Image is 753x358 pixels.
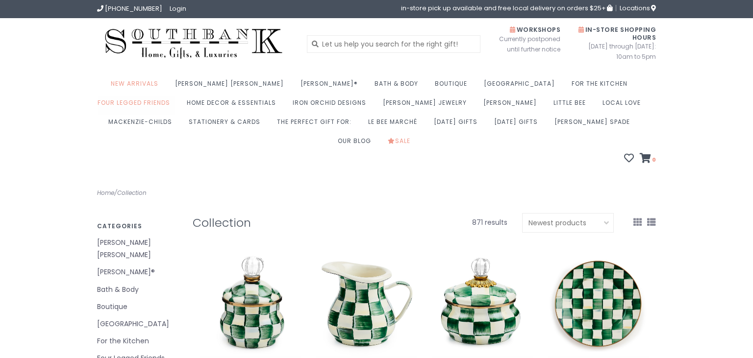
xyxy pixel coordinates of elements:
[338,134,376,153] a: Our Blog
[98,96,175,115] a: Four Legged Friends
[554,115,635,134] a: [PERSON_NAME] Spade
[375,77,423,96] a: Bath & Body
[105,4,162,13] span: [PHONE_NUMBER]
[301,77,363,96] a: [PERSON_NAME]®
[616,5,656,11] a: Locations
[401,5,612,11] span: in-store pick up available and free local delivery on orders $25+
[553,96,591,115] a: Little Bee
[435,77,472,96] a: Boutique
[434,115,482,134] a: [DATE] Gifts
[200,255,301,356] img: Emerald Check Lidded Sugar Bowl
[620,3,656,13] span: Locations
[170,4,186,13] a: Login
[97,25,290,62] img: Southbank Gift Company -- Home, Gifts, and Luxuries
[97,335,178,347] a: For the Kitchen
[316,255,417,356] img: Emerald Check Creamer
[388,134,415,153] a: Sale
[111,77,163,96] a: New Arrivals
[97,266,178,278] a: [PERSON_NAME]®
[97,318,178,330] a: [GEOGRAPHIC_DATA]
[487,34,560,54] span: Currently postponed until further notice
[640,154,656,164] a: 0
[368,115,422,134] a: Le Bee Marché
[494,115,543,134] a: [DATE] Gifts
[432,255,533,356] img: Emerald Check Squashed Pot
[97,284,178,296] a: Bath & Body
[175,77,289,96] a: [PERSON_NAME] [PERSON_NAME]
[307,35,481,53] input: Let us help you search for the right gift!
[575,41,656,62] span: [DATE] through [DATE]: 10am to 5pm
[97,237,178,261] a: [PERSON_NAME] [PERSON_NAME]
[483,96,542,115] a: [PERSON_NAME]
[572,77,632,96] a: For the Kitchen
[108,115,177,134] a: MacKenzie-Childs
[548,255,649,356] img: Emerald Check Dinner Plate
[602,96,646,115] a: Local Love
[90,188,376,198] div: /
[193,216,400,229] h1: Collection
[484,77,560,96] a: [GEOGRAPHIC_DATA]
[472,217,507,227] span: 871 results
[117,189,147,197] a: Collection
[97,189,114,197] a: Home
[293,96,371,115] a: Iron Orchid Designs
[383,96,472,115] a: [PERSON_NAME] Jewelry
[189,115,265,134] a: Stationery & Cards
[187,96,281,115] a: Home Decor & Essentials
[97,301,178,313] a: Boutique
[510,25,560,34] span: Workshops
[97,4,162,13] a: [PHONE_NUMBER]
[97,223,178,229] h3: Categories
[651,156,656,164] span: 0
[277,115,356,134] a: The perfect gift for:
[578,25,656,42] span: In-Store Shopping Hours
